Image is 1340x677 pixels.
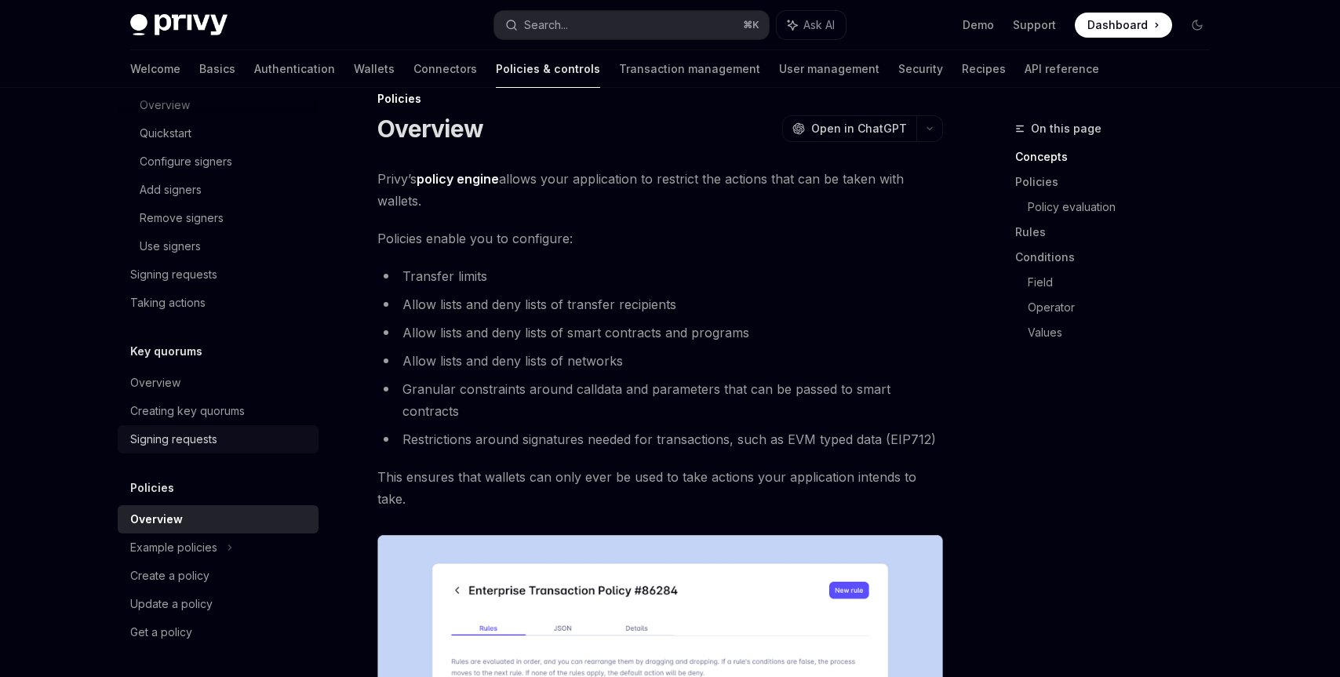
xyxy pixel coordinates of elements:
[1028,195,1222,220] a: Policy evaluation
[130,14,228,36] img: dark logo
[118,260,319,289] a: Signing requests
[118,289,319,317] a: Taking actions
[140,124,191,143] div: Quickstart
[377,466,943,510] span: This ensures that wallets can only ever be used to take actions your application intends to take.
[1028,295,1222,320] a: Operator
[377,322,943,344] li: Allow lists and deny lists of smart contracts and programs
[1028,270,1222,295] a: Field
[1015,245,1222,270] a: Conditions
[377,91,943,107] div: Policies
[254,50,335,88] a: Authentication
[1015,169,1222,195] a: Policies
[377,265,943,287] li: Transfer limits
[130,430,217,449] div: Signing requests
[130,538,217,557] div: Example policies
[130,595,213,613] div: Update a policy
[140,209,224,227] div: Remove signers
[1185,13,1210,38] button: Toggle dark mode
[417,171,499,187] strong: policy engine
[118,204,319,232] a: Remove signers
[1087,17,1148,33] span: Dashboard
[140,152,232,171] div: Configure signers
[1028,320,1222,345] a: Values
[494,11,769,39] button: Search...⌘K
[354,50,395,88] a: Wallets
[782,115,916,142] button: Open in ChatGPT
[777,11,846,39] button: Ask AI
[130,510,183,529] div: Overview
[199,50,235,88] a: Basics
[1031,119,1101,138] span: On this page
[377,350,943,372] li: Allow lists and deny lists of networks
[377,293,943,315] li: Allow lists and deny lists of transfer recipients
[140,237,201,256] div: Use signers
[118,119,319,147] a: Quickstart
[130,479,174,497] h5: Policies
[743,19,759,31] span: ⌘ K
[1015,144,1222,169] a: Concepts
[811,121,907,136] span: Open in ChatGPT
[496,50,600,88] a: Policies & controls
[377,115,483,143] h1: Overview
[118,176,319,204] a: Add signers
[377,168,943,212] span: Privy’s allows your application to restrict the actions that can be taken with wallets.
[130,265,217,284] div: Signing requests
[377,378,943,422] li: Granular constraints around calldata and parameters that can be passed to smart contracts
[130,293,206,312] div: Taking actions
[118,232,319,260] a: Use signers
[118,590,319,618] a: Update a policy
[118,147,319,176] a: Configure signers
[1013,17,1056,33] a: Support
[1075,13,1172,38] a: Dashboard
[962,50,1006,88] a: Recipes
[779,50,879,88] a: User management
[1015,220,1222,245] a: Rules
[413,50,477,88] a: Connectors
[1025,50,1099,88] a: API reference
[118,425,319,453] a: Signing requests
[898,50,943,88] a: Security
[118,562,319,590] a: Create a policy
[619,50,760,88] a: Transaction management
[130,342,202,361] h5: Key quorums
[130,623,192,642] div: Get a policy
[118,397,319,425] a: Creating key quorums
[130,50,180,88] a: Welcome
[377,227,943,249] span: Policies enable you to configure:
[130,373,180,392] div: Overview
[963,17,994,33] a: Demo
[118,369,319,397] a: Overview
[524,16,568,35] div: Search...
[377,428,943,450] li: Restrictions around signatures needed for transactions, such as EVM typed data (EIP712)
[130,566,209,585] div: Create a policy
[803,17,835,33] span: Ask AI
[118,505,319,533] a: Overview
[130,402,245,420] div: Creating key quorums
[140,180,202,199] div: Add signers
[118,618,319,646] a: Get a policy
